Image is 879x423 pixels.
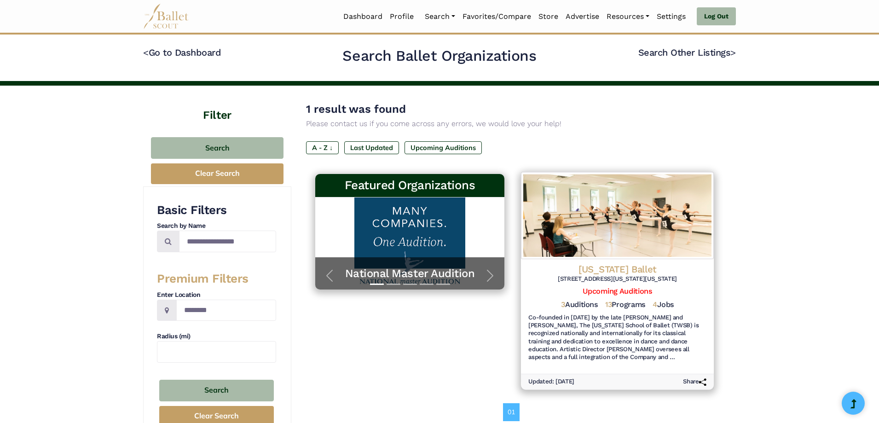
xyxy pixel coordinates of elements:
a: 01 [503,403,520,421]
code: < [143,46,149,58]
label: Last Updated [344,141,399,154]
h4: [US_STATE] Ballet [528,263,706,275]
label: Upcoming Auditions [405,141,482,154]
a: Favorites/Compare [459,7,535,26]
h5: Programs [605,301,645,310]
a: Log Out [697,7,736,26]
a: Settings [653,7,689,26]
button: Search [151,137,283,159]
a: Upcoming Auditions [583,287,652,296]
a: Advertise [562,7,603,26]
span: 3 [561,301,565,309]
h5: Jobs [653,301,674,310]
p: Please contact us if you come across any errors, we would love your help! [306,118,721,130]
h4: Search by Name [157,221,276,231]
h4: Radius (mi) [157,332,276,341]
h3: Basic Filters [157,203,276,218]
a: Search Other Listings> [638,47,736,58]
button: Slide 5 [436,279,450,290]
h3: Featured Organizations [323,178,497,193]
a: Dashboard [340,7,386,26]
button: Slide 3 [403,279,417,290]
button: Slide 2 [387,279,400,290]
a: Store [535,7,562,26]
input: Location [176,300,276,321]
a: National Master Audition [324,267,495,281]
span: 4 [653,301,657,309]
a: <Go to Dashboard [143,47,221,58]
input: Search by names... [179,231,276,252]
button: Clear Search [151,163,283,184]
code: > [730,46,736,58]
button: Slide 1 [370,279,384,290]
h3: Premium Filters [157,271,276,287]
h2: Search Ballet Organizations [342,46,536,66]
a: Search [421,7,459,26]
h6: Co-founded in [DATE] by the late [PERSON_NAME] and [PERSON_NAME], The [US_STATE] School of Ballet... [528,314,706,361]
h6: [STREET_ADDRESS][US_STATE][US_STATE] [528,275,706,283]
span: 1 result was found [306,103,406,116]
button: Slide 4 [420,279,434,290]
h6: Updated: [DATE] [528,378,574,386]
nav: Page navigation example [503,403,525,421]
label: A - Z ↓ [306,141,339,154]
h5: Auditions [561,301,598,310]
img: Logo [521,172,714,259]
h6: Share [683,378,706,386]
button: Search [159,380,274,401]
a: Profile [386,7,417,26]
h4: Filter [143,86,291,123]
h4: Enter Location [157,290,276,300]
a: Resources [603,7,653,26]
span: 13 [605,301,612,309]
